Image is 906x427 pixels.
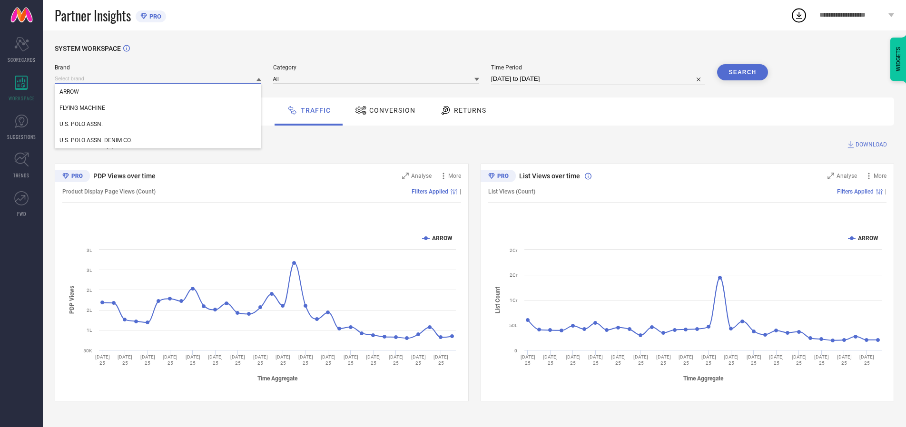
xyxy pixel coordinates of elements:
[366,354,381,366] text: [DATE] 25
[859,354,874,366] text: [DATE] 25
[140,354,155,366] text: [DATE] 25
[701,354,716,366] text: [DATE] 25
[93,172,156,180] span: PDP Views over time
[488,188,535,195] span: List Views (Count)
[747,354,761,366] text: [DATE] 25
[460,188,461,195] span: |
[885,188,886,195] span: |
[301,107,331,114] span: Traffic
[13,172,30,179] span: TRENDS
[55,6,131,25] span: Partner Insights
[253,354,268,366] text: [DATE] 25
[55,100,261,116] div: FLYING MACHINE
[837,188,874,195] span: Filters Applied
[454,107,486,114] span: Returns
[59,121,103,127] span: U.S. POLO ASSN.
[874,173,886,179] span: More
[230,354,245,366] text: [DATE] 25
[566,354,581,366] text: [DATE] 25
[433,354,448,366] text: [DATE] 25
[856,140,887,149] span: DOWNLOAD
[837,354,852,366] text: [DATE] 25
[163,354,177,366] text: [DATE] 25
[55,64,261,71] span: Brand
[514,348,517,353] text: 0
[7,133,36,140] span: SUGGESTIONS
[55,132,261,148] div: U.S. POLO ASSN. DENIM CO.
[494,287,501,313] tspan: List Count
[611,354,626,366] text: [DATE] 25
[448,173,461,179] span: More
[769,354,784,366] text: [DATE] 25
[321,354,335,366] text: [DATE] 25
[186,354,200,366] text: [DATE] 25
[521,354,535,366] text: [DATE] 25
[55,116,261,132] div: U.S. POLO ASSN.
[412,188,448,195] span: Filters Applied
[83,348,92,353] text: 50K
[792,354,807,366] text: [DATE] 25
[683,375,724,382] tspan: Time Aggregate
[724,354,739,366] text: [DATE] 25
[87,268,92,273] text: 3L
[8,56,36,63] span: SCORECARDS
[59,105,105,111] span: FLYING MACHINE
[837,173,857,179] span: Analyse
[491,73,705,85] input: Select time period
[491,64,705,71] span: Time Period
[633,354,648,366] text: [DATE] 25
[95,354,110,366] text: [DATE] 25
[55,74,261,84] input: Select brand
[87,248,92,253] text: 3L
[9,95,35,102] span: WORKSPACE
[481,170,516,184] div: Premium
[298,354,313,366] text: [DATE] 25
[790,7,808,24] div: Open download list
[858,235,878,242] text: ARROW
[17,210,26,217] span: FWD
[273,64,480,71] span: Category
[389,354,404,366] text: [DATE] 25
[147,13,161,20] span: PRO
[55,170,90,184] div: Premium
[87,328,92,333] text: 1L
[510,272,518,278] text: 2Cr
[257,375,298,382] tspan: Time Aggregate
[510,298,518,303] text: 1Cr
[543,354,558,366] text: [DATE] 25
[510,248,518,253] text: 2Cr
[59,137,132,144] span: U.S. POLO ASSN. DENIM CO.
[62,188,156,195] span: Product Display Page Views (Count)
[519,172,580,180] span: List Views over time
[344,354,358,366] text: [DATE] 25
[814,354,829,366] text: [DATE] 25
[69,286,75,314] tspan: PDP Views
[369,107,415,114] span: Conversion
[717,64,768,80] button: Search
[59,88,79,95] span: ARROW
[679,354,693,366] text: [DATE] 25
[276,354,290,366] text: [DATE] 25
[411,173,432,179] span: Analyse
[402,173,409,179] svg: Zoom
[118,354,132,366] text: [DATE] 25
[827,173,834,179] svg: Zoom
[55,45,121,52] span: SYSTEM WORKSPACE
[588,354,603,366] text: [DATE] 25
[55,84,261,100] div: ARROW
[87,308,92,313] text: 2L
[208,354,223,366] text: [DATE] 25
[656,354,671,366] text: [DATE] 25
[432,235,453,242] text: ARROW
[411,354,426,366] text: [DATE] 25
[509,323,518,328] text: 50L
[87,288,92,293] text: 2L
